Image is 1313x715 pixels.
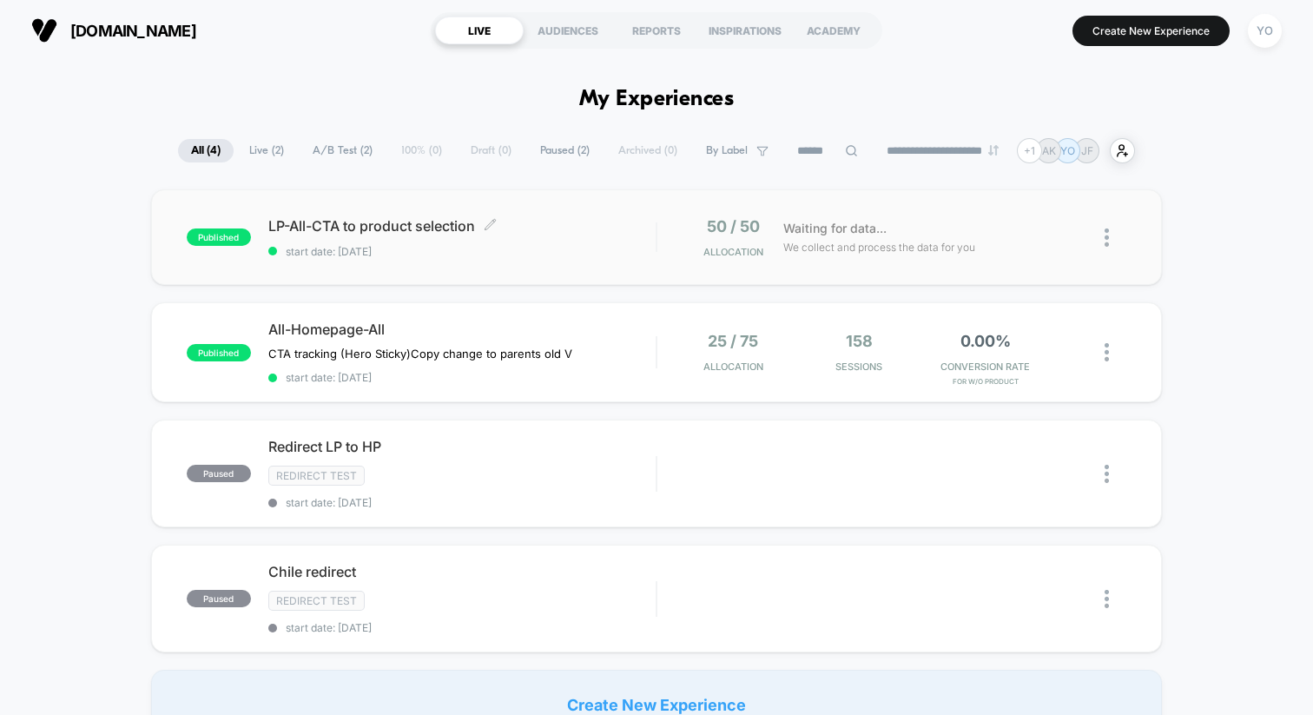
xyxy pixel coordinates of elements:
[1105,590,1109,608] img: close
[187,228,251,246] span: published
[268,591,365,611] span: Redirect Test
[1081,144,1093,157] p: JF
[31,17,57,43] img: Visually logo
[703,361,763,373] span: Allocation
[268,371,656,384] span: start date: [DATE]
[1072,16,1230,46] button: Create New Experience
[1060,144,1075,157] p: YO
[187,590,251,607] span: paused
[236,139,297,162] span: Live ( 2 )
[701,17,789,44] div: INSPIRATIONS
[783,219,887,238] span: Waiting for data...
[527,139,603,162] span: Paused ( 2 )
[187,465,251,482] span: paused
[268,438,656,455] span: Redirect LP to HP
[268,321,656,338] span: All-Homepage-All
[789,17,878,44] div: ACADEMY
[960,332,1011,350] span: 0.00%
[435,17,524,44] div: LIVE
[707,217,760,235] span: 50 / 50
[1248,14,1282,48] div: YO
[801,361,918,373] span: Sessions
[846,332,873,350] span: 158
[708,332,758,350] span: 25 / 75
[1105,465,1109,483] img: close
[612,17,701,44] div: REPORTS
[703,246,763,258] span: Allocation
[524,17,612,44] div: AUDIENCES
[1105,343,1109,361] img: close
[268,563,656,580] span: Chile redirect
[187,344,251,361] span: published
[268,496,656,509] span: start date: [DATE]
[26,17,201,44] button: [DOMAIN_NAME]
[1017,138,1042,163] div: + 1
[300,139,386,162] span: A/B Test ( 2 )
[268,466,365,486] span: Redirect Test
[927,361,1044,373] span: CONVERSION RATE
[706,144,748,157] span: By Label
[268,347,572,361] span: CTA tracking (Hero Sticky)Copy change to parents old V
[1042,144,1056,157] p: AK
[579,87,735,112] h1: My Experiences
[783,239,975,255] span: We collect and process the data for you
[1243,13,1287,49] button: YO
[1105,228,1109,247] img: close
[268,245,656,258] span: start date: [DATE]
[927,377,1044,386] span: for w/o product
[70,22,196,40] span: [DOMAIN_NAME]
[178,139,234,162] span: All ( 4 )
[268,621,656,634] span: start date: [DATE]
[268,217,656,235] span: LP-All-CTA to product selection
[988,145,999,156] img: end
